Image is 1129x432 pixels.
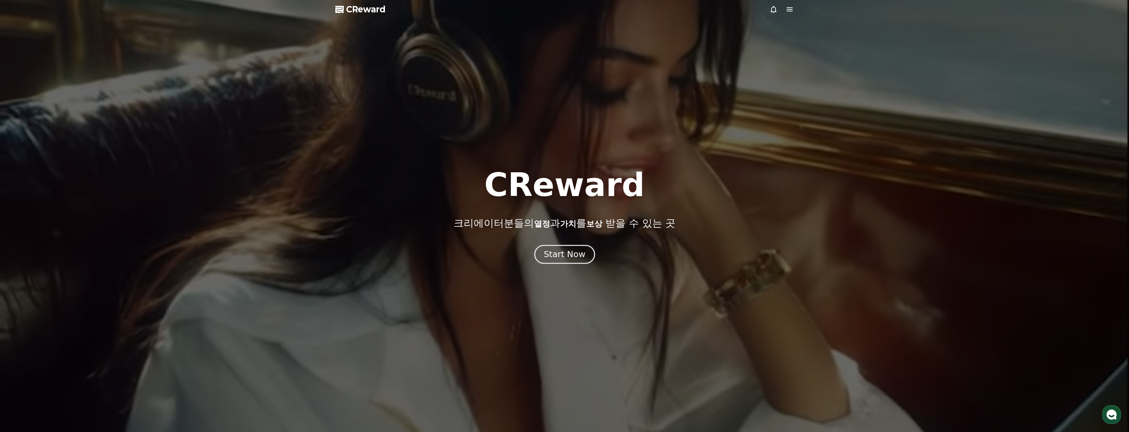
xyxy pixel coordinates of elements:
span: 대화 [61,223,69,228]
a: CReward [335,4,386,15]
span: 열정 [534,219,550,229]
span: 설정 [104,223,112,228]
button: Start Now [534,245,595,264]
a: 대화 [44,212,86,229]
div: Start Now [544,249,585,260]
a: 홈 [2,212,44,229]
p: 크리에이터분들의 과 를 받을 수 있는 곳 [454,217,675,229]
span: 홈 [21,223,25,228]
h1: CReward [484,169,645,201]
span: 가치 [560,219,576,229]
span: CReward [346,4,386,15]
a: Start Now [536,252,594,258]
span: 보상 [586,219,602,229]
a: 설정 [86,212,129,229]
